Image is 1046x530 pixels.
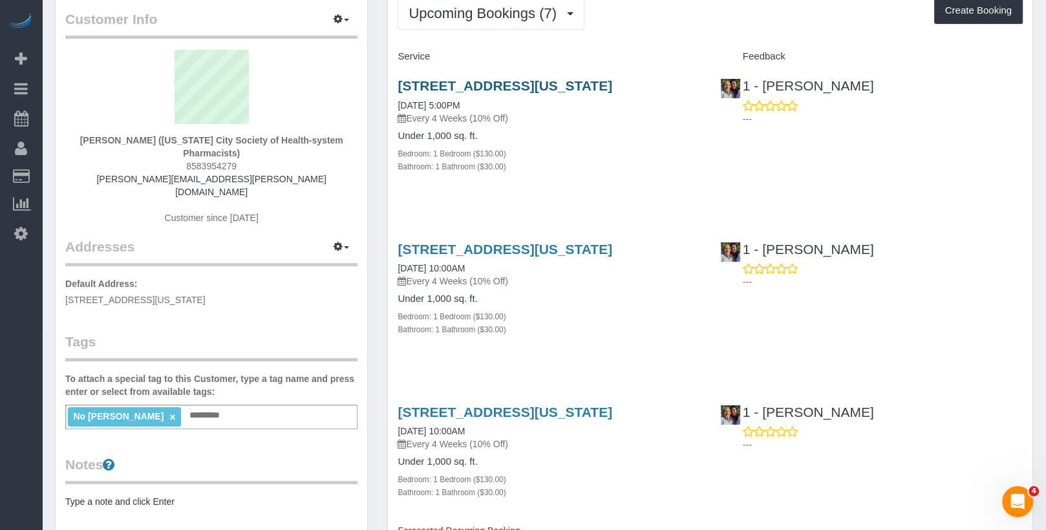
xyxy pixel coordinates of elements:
[743,112,1023,125] p: ---
[720,242,874,257] a: 1 - [PERSON_NAME]
[96,174,326,197] a: [PERSON_NAME][EMAIL_ADDRESS][PERSON_NAME][DOMAIN_NAME]
[720,405,874,419] a: 1 - [PERSON_NAME]
[721,79,740,98] img: 1 - Xiomara Inga
[8,13,34,31] img: Automaid Logo
[398,456,700,467] h4: Under 1,000 sq. ft.
[398,312,506,321] small: Bedroom: 1 Bedroom ($130.00)
[409,5,563,21] span: Upcoming Bookings (7)
[721,242,740,262] img: 1 - Xiomara Inga
[398,149,506,158] small: Bedroom: 1 Bedroom ($130.00)
[398,131,700,142] h4: Under 1,000 sq. ft.
[65,372,358,398] label: To attach a special tag to this Customer, type a tag name and press enter or select from availabl...
[398,51,700,62] h4: Service
[720,78,874,93] a: 1 - [PERSON_NAME]
[743,275,1023,288] p: ---
[398,293,700,304] h4: Under 1,000 sq. ft.
[80,135,343,158] strong: [PERSON_NAME] ([US_STATE] City Society of Health-system Pharmacists)
[398,426,465,436] a: [DATE] 10:00AM
[398,325,506,334] small: Bathroom: 1 Bathroom ($30.00)
[398,475,506,484] small: Bedroom: 1 Bedroom ($130.00)
[1029,486,1039,496] span: 4
[398,263,465,273] a: [DATE] 10:00AM
[186,161,237,171] span: 8583954279
[165,213,259,223] span: Customer since [DATE]
[398,438,700,450] p: Every 4 Weeks (10% Off)
[398,275,700,288] p: Every 4 Weeks (10% Off)
[398,112,700,125] p: Every 4 Weeks (10% Off)
[65,10,358,39] legend: Customer Info
[398,100,460,111] a: [DATE] 5:00PM
[65,295,206,305] span: [STREET_ADDRESS][US_STATE]
[398,488,506,497] small: Bathroom: 1 Bathroom ($30.00)
[720,51,1023,62] h4: Feedback
[73,411,164,421] span: No [PERSON_NAME]
[398,78,612,93] a: [STREET_ADDRESS][US_STATE]
[169,412,175,423] a: ×
[65,277,138,290] label: Default Address:
[743,438,1023,451] p: ---
[65,455,358,484] legend: Notes
[65,332,358,361] legend: Tags
[398,162,506,171] small: Bathroom: 1 Bathroom ($30.00)
[65,495,358,508] pre: Type a note and click Enter
[398,405,612,419] a: [STREET_ADDRESS][US_STATE]
[721,405,740,425] img: 1 - Xiomara Inga
[398,242,612,257] a: [STREET_ADDRESS][US_STATE]
[1002,486,1033,517] iframe: Intercom live chat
